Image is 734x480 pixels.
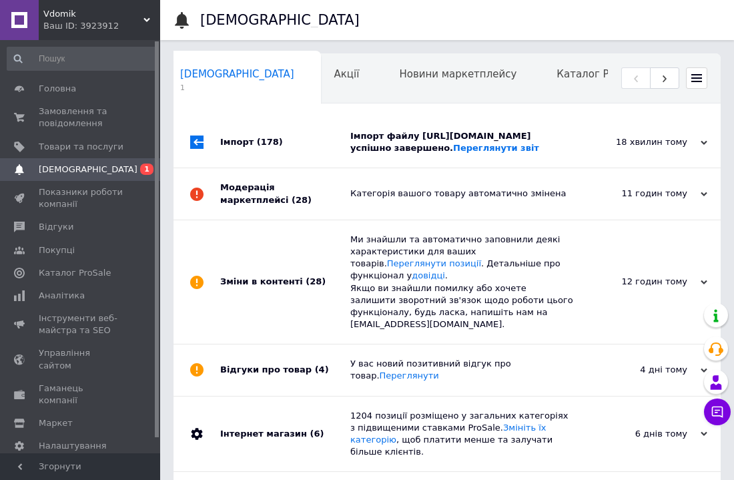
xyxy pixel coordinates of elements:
[306,276,326,286] span: (28)
[7,47,157,71] input: Пошук
[39,186,123,210] span: Показники роботи компанії
[350,188,574,200] div: Категорія вашого товару автоматично змінена
[399,68,516,80] span: Новини маркетплейсу
[292,195,312,205] span: (28)
[412,270,445,280] a: довідці
[39,141,123,153] span: Товари та послуги
[220,344,350,395] div: Відгуки про товар
[574,364,707,376] div: 4 дні тому
[39,417,73,429] span: Маркет
[574,136,707,148] div: 18 хвилин тому
[200,12,360,28] h1: [DEMOGRAPHIC_DATA]
[334,68,360,80] span: Акції
[43,20,160,32] div: Ваш ID: 3923912
[315,365,329,375] span: (4)
[574,188,707,200] div: 11 годин тому
[310,429,324,439] span: (6)
[39,244,75,256] span: Покупці
[350,234,574,331] div: Ми знайшли та автоматично заповнили деякі характеристики для ваших товарів. . Детальніше про функ...
[380,371,439,381] a: Переглянути
[220,220,350,344] div: Зміни в контенті
[557,68,640,80] span: Каталог ProSale
[180,83,294,93] span: 1
[39,164,137,176] span: [DEMOGRAPHIC_DATA]
[39,221,73,233] span: Відгуки
[453,143,539,153] a: Переглянути звіт
[574,428,707,440] div: 6 днів тому
[350,423,546,445] a: Змініть їх категорію
[43,8,143,20] span: Vdomik
[350,410,574,459] div: 1204 позиції розміщено у загальних категоріях з підвищеними ставками ProSale. , щоб платити менше...
[220,397,350,472] div: Інтернет магазин
[387,258,481,268] a: Переглянути позиції
[257,137,283,147] span: (178)
[704,399,731,425] button: Чат з покупцем
[220,168,350,219] div: Модерація маркетплейсі
[350,130,574,154] div: Імпорт файлу [URL][DOMAIN_NAME] успішно завершено.
[39,440,107,452] span: Налаштування
[350,358,574,382] div: У вас новий позитивний відгук про товар.
[180,68,294,80] span: [DEMOGRAPHIC_DATA]
[39,383,123,407] span: Гаманець компанії
[39,347,123,371] span: Управління сайтом
[140,164,153,175] span: 1
[220,117,350,168] div: Імпорт
[39,267,111,279] span: Каталог ProSale
[39,83,76,95] span: Головна
[39,290,85,302] span: Аналітика
[39,105,123,130] span: Замовлення та повідомлення
[574,276,707,288] div: 12 годин тому
[39,312,123,336] span: Інструменти веб-майстра та SEO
